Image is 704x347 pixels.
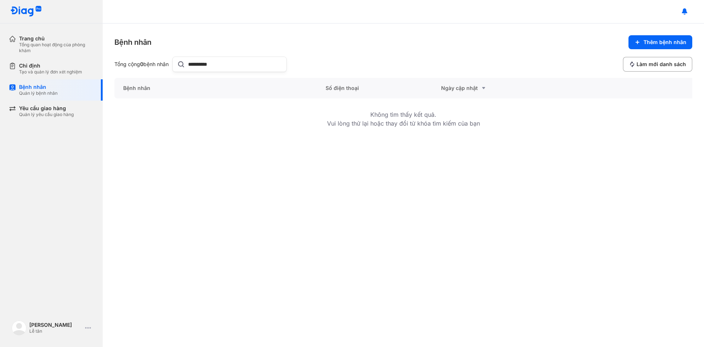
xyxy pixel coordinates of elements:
[623,57,692,72] button: Làm mới danh sách
[19,105,74,112] div: Yêu cầu giao hàng
[114,78,317,98] div: Bệnh nhân
[19,35,94,42] div: Trang chủ
[19,112,74,118] div: Quản lý yêu cầu giao hàng
[29,322,82,328] div: [PERSON_NAME]
[19,90,58,96] div: Quản lý bệnh nhân
[19,84,58,90] div: Bệnh nhân
[114,61,169,68] div: Tổng cộng bệnh nhân
[19,62,82,69] div: Chỉ định
[637,61,686,68] span: Làm mới danh sách
[140,61,143,67] span: 0
[19,69,82,75] div: Tạo và quản lý đơn xét nghiệm
[12,321,26,335] img: logo
[19,42,94,54] div: Tổng quan hoạt động của phòng khám
[643,39,686,46] span: Thêm bệnh nhân
[29,328,82,334] div: Lễ tân
[628,35,692,49] button: Thêm bệnh nhân
[114,37,151,47] div: Bệnh nhân
[10,6,42,17] img: logo
[327,98,480,140] div: Không tìm thấy kết quả. Vui lòng thử lại hoặc thay đổi từ khóa tìm kiếm của bạn
[441,84,539,93] div: Ngày cập nhật
[317,78,432,98] div: Số điện thoại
